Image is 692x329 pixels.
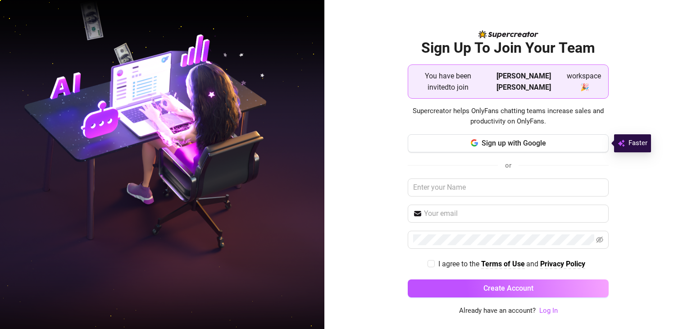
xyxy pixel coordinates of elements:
[408,134,609,152] button: Sign up with Google
[496,72,551,91] strong: [PERSON_NAME] [PERSON_NAME]
[596,236,603,243] span: eye-invisible
[408,39,609,57] h2: Sign Up To Join Your Team
[459,306,536,316] span: Already have an account?
[539,306,558,315] a: Log In
[540,260,585,269] a: Privacy Policy
[424,208,603,219] input: Your email
[540,260,585,268] strong: Privacy Policy
[481,260,525,268] strong: Terms of Use
[408,178,609,196] input: Enter your Name
[481,260,525,269] a: Terms of Use
[408,279,609,297] button: Create Account
[415,70,481,93] span: You have been invited to join
[483,284,533,292] span: Create Account
[566,70,601,93] span: workspace 🎉
[478,30,538,38] img: logo-BBDzfeDw.svg
[408,106,609,127] span: Supercreator helps OnlyFans chatting teams increase sales and productivity on OnlyFans.
[526,260,540,268] span: and
[628,138,647,149] span: Faster
[539,306,558,316] a: Log In
[618,138,625,149] img: svg%3e
[482,139,546,147] span: Sign up with Google
[438,260,481,268] span: I agree to the
[505,161,511,169] span: or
